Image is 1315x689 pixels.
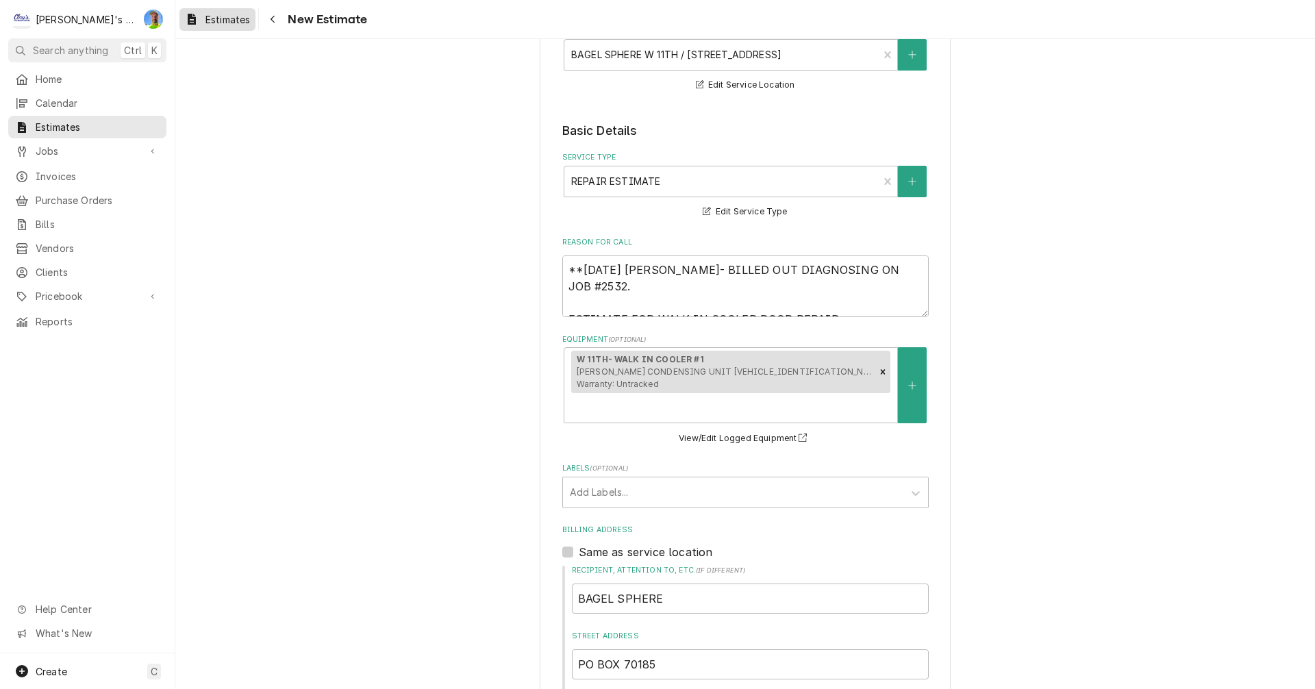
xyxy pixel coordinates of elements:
div: Equipment [562,334,929,447]
span: Create [36,666,67,677]
div: Greg Austin's Avatar [144,10,163,29]
label: Recipient, Attention To, etc. [572,565,929,576]
span: Reports [36,314,160,329]
div: Service Type [562,152,929,220]
div: [PERSON_NAME]'s Refrigeration [36,12,136,27]
div: Clay's Refrigeration's Avatar [12,10,32,29]
span: ( if different ) [696,566,745,574]
a: Bills [8,213,166,236]
span: Search anything [33,43,108,58]
button: Create New Location [898,39,927,71]
span: ( optional ) [608,336,647,343]
a: Purchase Orders [8,189,166,212]
label: Street Address [572,631,929,642]
textarea: **[DATE] [PERSON_NAME]- BILLED OUT DIAGNOSING ON JOB #2532. ESTIMATE FOR WALK-IN COOLER DOOR REPAIR. [562,255,929,317]
button: View/Edit Logged Equipment [677,429,814,447]
span: Pricebook [36,289,139,303]
span: Estimates [36,120,160,134]
svg: Create New Service [908,177,916,186]
div: GA [144,10,163,29]
label: Labels [562,463,929,474]
div: C [12,10,32,29]
span: Jobs [36,144,139,158]
span: Ctrl [124,43,142,58]
div: Service Location [562,25,929,93]
span: K [151,43,158,58]
div: Recipient, Attention To, etc. [572,565,929,614]
label: Same as service location [579,544,713,560]
label: Reason For Call [562,237,929,248]
a: Home [8,68,166,90]
a: Reports [8,310,166,333]
span: Estimates [205,12,250,27]
span: Home [36,72,160,86]
button: Create New Equipment [898,347,927,423]
button: Edit Service Type [701,203,789,221]
label: Equipment [562,334,929,345]
span: New Estimate [284,10,367,29]
span: [PERSON_NAME] CONDENSING UNIT [VEHICLE_IDENTIFICATION_NUMBER] Warranty: Untracked [577,366,897,389]
span: Help Center [36,602,158,616]
a: Go to Jobs [8,140,166,162]
a: Clients [8,261,166,284]
div: Labels [562,463,929,508]
a: Invoices [8,165,166,188]
span: C [151,664,158,679]
a: Vendors [8,237,166,260]
a: Go to Help Center [8,598,166,621]
a: Go to Pricebook [8,285,166,308]
a: Go to What's New [8,622,166,644]
svg: Create New Location [908,50,916,60]
legend: Basic Details [562,122,929,140]
button: Navigate back [262,8,284,30]
span: Clients [36,265,160,279]
div: Reason For Call [562,237,929,317]
span: Calendar [36,96,160,110]
button: Search anythingCtrlK [8,38,166,62]
button: Edit Service Location [694,77,797,94]
label: Billing Address [562,525,929,536]
span: What's New [36,626,158,640]
span: Vendors [36,241,160,255]
strong: W 11TH- WALK IN COOLER #1 [577,354,704,364]
label: Service Type [562,152,929,163]
a: Estimates [8,116,166,138]
a: Calendar [8,92,166,114]
svg: Create New Equipment [908,381,916,390]
div: Remove [object Object] [875,351,890,393]
span: Purchase Orders [36,193,160,208]
div: Street Address [572,631,929,679]
button: Create New Service [898,166,927,197]
span: ( optional ) [590,464,628,472]
span: Invoices [36,169,160,184]
span: Bills [36,217,160,231]
a: Estimates [179,8,255,31]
